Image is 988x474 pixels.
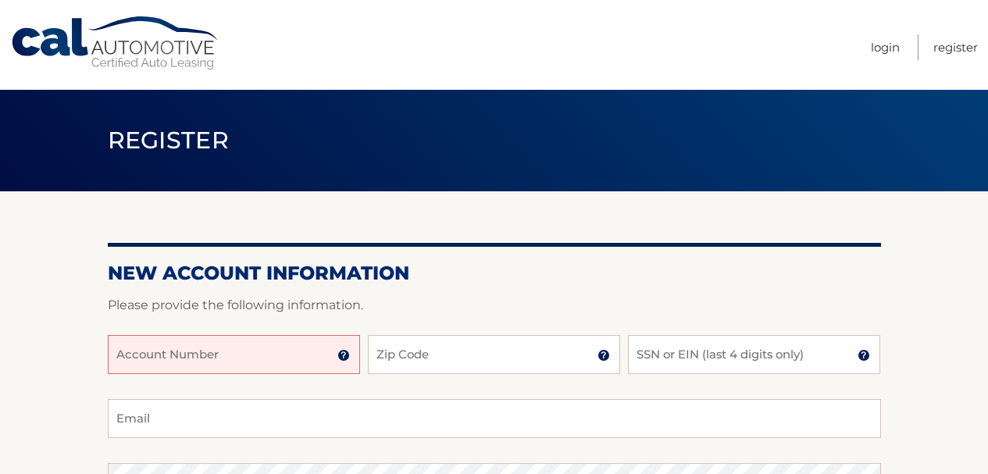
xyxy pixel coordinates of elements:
img: tooltip.svg [597,349,610,362]
p: Please provide the following information. [108,294,881,316]
a: Register [933,34,978,60]
h2: New Account Information [108,262,881,285]
span: Register [108,126,230,155]
a: Cal Automotive [10,16,221,71]
a: Login [871,34,900,60]
input: Account Number [108,335,360,374]
input: Email [108,399,881,438]
img: tooltip.svg [337,349,350,362]
input: SSN or EIN (last 4 digits only) [628,335,880,374]
img: tooltip.svg [858,349,870,362]
input: Zip Code [368,335,620,374]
